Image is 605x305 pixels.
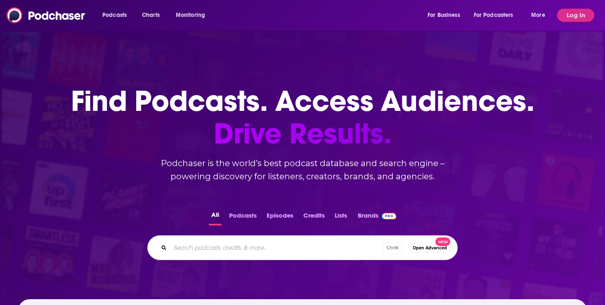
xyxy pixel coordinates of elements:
button: Episodes [264,209,296,225]
button: All [209,209,222,225]
span: Drive Results. [71,117,534,150]
button: open menu [170,9,216,22]
h2: Podchaser is the world’s best podcast database and search engine – powering discovery for listene... [137,157,468,183]
button: Open AdvancedNew [409,243,451,253]
button: Credits [301,209,327,225]
button: Log In [557,9,594,22]
img: Podchaser - Follow, Share and Rate Podcasts [7,7,86,23]
button: Lists [332,209,350,225]
button: open menu [97,9,137,22]
a: Charts [137,9,165,22]
button: open menu [525,9,555,22]
div: Search podcasts, credits, & more... [147,235,458,260]
span: Charts [142,9,160,21]
a: BrandsPodchaser Pro [358,209,396,225]
span: For Podcasters [474,9,513,21]
span: New [435,237,450,246]
span: Monitoring [176,9,205,21]
span: Podcasts [102,9,127,21]
span: Open Advanced [413,246,447,250]
img: Podchaser Pro [382,213,396,219]
span: For Business [428,9,460,21]
span: Ctrl K [383,242,402,254]
button: open menu [468,9,525,22]
button: Podcasts [227,209,259,225]
button: open menu [422,9,470,22]
span: More [531,9,545,21]
h1: Find Podcasts. Access Audiences. [71,85,534,150]
input: Search podcasts, credits, & more... [170,241,383,254]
